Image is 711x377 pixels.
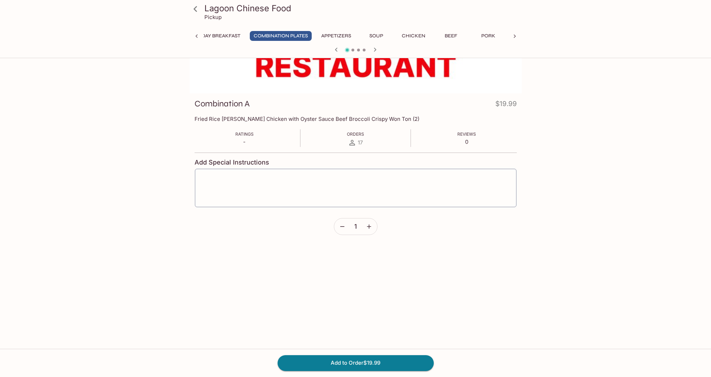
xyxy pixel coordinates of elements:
button: Appetizers [317,31,355,41]
h3: Lagoon Chinese Food [204,3,519,14]
span: Reviews [457,131,476,137]
span: 17 [358,139,363,146]
p: - [235,138,254,145]
button: Beef [435,31,467,41]
p: Fried Rice [PERSON_NAME] Chicken with Oyster Sauce Beef Broccoli Crispy Won Ton (2) [195,116,517,122]
h4: Add Special Instructions [195,159,517,166]
button: Add to Order$19.99 [278,355,434,371]
p: 0 [457,138,476,145]
button: All Day Breakfast [188,31,244,41]
button: Soup [361,31,392,41]
h3: Combination A [195,98,250,109]
button: Combination Plates [250,31,312,41]
span: 1 [354,223,357,230]
button: Chicken [398,31,430,41]
p: Pickup [204,14,222,20]
span: Orders [347,131,364,137]
h4: $19.99 [495,98,517,112]
button: Pork [472,31,504,41]
span: Ratings [235,131,254,137]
